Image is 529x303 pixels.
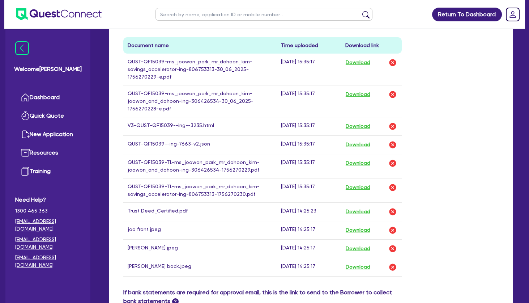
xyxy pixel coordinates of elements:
[123,135,277,154] td: QUST-QF15039--ing-7663-v2.json
[277,37,341,54] th: Time uploaded
[345,244,371,253] button: Download
[388,207,397,216] img: delete-icon
[123,85,277,117] td: QUST-QF15039-ms_joowon_park_mr_dohoon_kim-joowon_and_dohoon-ing-306426534-30_06_2025-1756270228-e...
[277,117,341,135] td: [DATE] 15:35:17
[345,90,371,99] button: Download
[503,5,522,24] a: Dropdown toggle
[345,226,371,235] button: Download
[15,88,81,107] a: Dashboard
[345,140,371,150] button: Download
[388,122,397,131] img: delete-icon
[15,254,81,269] a: [EMAIL_ADDRESS][DOMAIN_NAME]
[388,140,397,149] img: delete-icon
[388,90,397,99] img: delete-icon
[15,236,81,251] a: [EMAIL_ADDRESS][DOMAIN_NAME]
[123,221,277,239] td: joo front.jpeg
[123,178,277,202] td: QUST-QF15039-TL-ms_joowon_park_mr_dohoon_kim-savings_accelerator-ing-806753313-1756270230.pdf
[345,122,371,131] button: Download
[277,202,341,221] td: [DATE] 14:25:23
[123,239,277,258] td: [PERSON_NAME].jpeg
[123,258,277,276] td: [PERSON_NAME] back.jpeg
[345,183,371,192] button: Download
[123,202,277,221] td: Trust Deed_Certified.pdf
[388,183,397,192] img: delete-icon
[155,8,372,21] input: Search by name, application ID or mobile number...
[432,8,502,21] a: Return To Dashboard
[15,125,81,144] a: New Application
[277,154,341,178] td: [DATE] 15:35:17
[123,54,277,85] td: QUST-QF15039-ms_joowon_park_mr_dohoon_kim-savings_accelerator-ing-806753313-30_06_2025-1756270229...
[123,154,277,178] td: QUST-QF15039-TL-ms_joowon_park_mr_dohoon_kim-joowon_and_dohoon-ing-306426534-1756270229.pdf
[388,159,397,168] img: delete-icon
[277,135,341,154] td: [DATE] 15:35:17
[15,218,81,233] a: [EMAIL_ADDRESS][DOMAIN_NAME]
[15,207,81,215] span: 1300 465 363
[123,117,277,135] td: V3-QUST-QF15039--ing--3235.html
[277,258,341,276] td: [DATE] 14:25:17
[16,8,102,20] img: quest-connect-logo-blue
[388,226,397,235] img: delete-icon
[15,41,29,55] img: icon-menu-close
[15,195,81,204] span: Need Help?
[21,167,30,176] img: training
[388,244,397,253] img: delete-icon
[388,263,397,272] img: delete-icon
[277,54,341,85] td: [DATE] 15:35:17
[21,148,30,157] img: resources
[15,162,81,181] a: Training
[277,221,341,239] td: [DATE] 14:25:17
[14,65,82,73] span: Welcome [PERSON_NAME]
[388,58,397,67] img: delete-icon
[277,239,341,258] td: [DATE] 14:25:17
[21,130,30,139] img: new-application
[123,37,277,54] th: Document name
[345,58,371,67] button: Download
[345,159,371,168] button: Download
[15,107,81,125] a: Quick Quote
[277,85,341,117] td: [DATE] 15:35:17
[345,207,371,216] button: Download
[277,178,341,202] td: [DATE] 15:35:17
[21,111,30,120] img: quick-quote
[345,262,371,272] button: Download
[15,144,81,162] a: Resources
[341,37,402,54] th: Download link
